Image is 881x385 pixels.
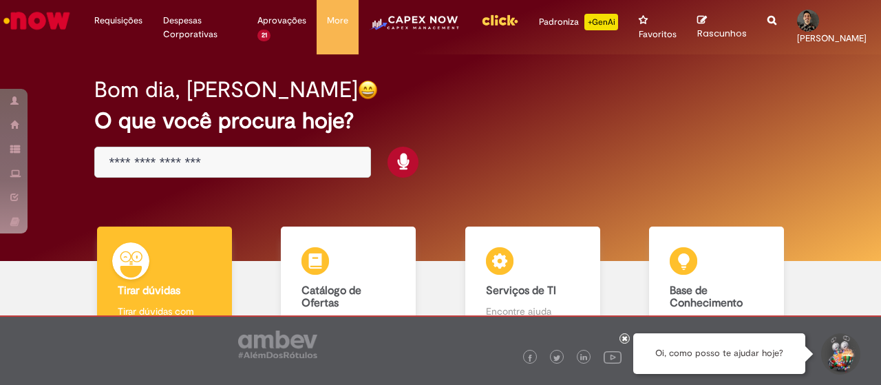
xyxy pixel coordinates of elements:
div: Oi, como posso te ajudar hoje? [633,333,805,374]
img: logo_footer_linkedin.png [580,354,587,362]
span: Favoritos [639,28,677,41]
h2: Bom dia, [PERSON_NAME] [94,78,358,102]
span: 21 [257,30,271,41]
h2: O que você procura hoje? [94,109,786,133]
p: Encontre ajuda [486,304,580,318]
a: Catálogo de Ofertas Abra uma solicitação [257,227,441,346]
img: logo_footer_youtube.png [604,348,622,366]
span: More [327,14,348,28]
p: Tirar dúvidas com Lupi Assist e Gen Ai [118,304,211,332]
b: Tirar dúvidas [118,284,180,298]
a: Base de Conhecimento Consulte e aprenda [625,227,809,346]
span: Rascunhos [697,27,747,40]
span: [PERSON_NAME] [797,32,867,44]
a: Tirar dúvidas Tirar dúvidas com Lupi Assist e Gen Ai [72,227,257,346]
b: Catálogo de Ofertas [301,284,361,310]
img: happy-face.png [358,80,378,100]
a: Rascunhos [697,14,747,40]
span: Despesas Corporativas [163,14,237,41]
img: CapexLogo5.png [369,14,460,41]
b: Base de Conhecimento [670,284,743,310]
button: Iniciar Conversa de Suporte [819,333,860,375]
img: logo_footer_twitter.png [553,355,560,362]
span: Aprovações [257,14,306,28]
b: Serviços de TI [486,284,556,298]
span: Requisições [94,14,142,28]
a: Serviços de TI Encontre ajuda [440,227,625,346]
div: Padroniza [539,14,618,30]
img: logo_footer_facebook.png [527,355,533,362]
img: ServiceNow [1,7,72,34]
img: logo_footer_ambev_rotulo_gray.png [238,331,317,358]
p: +GenAi [584,14,618,30]
img: click_logo_yellow_360x200.png [481,10,518,30]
